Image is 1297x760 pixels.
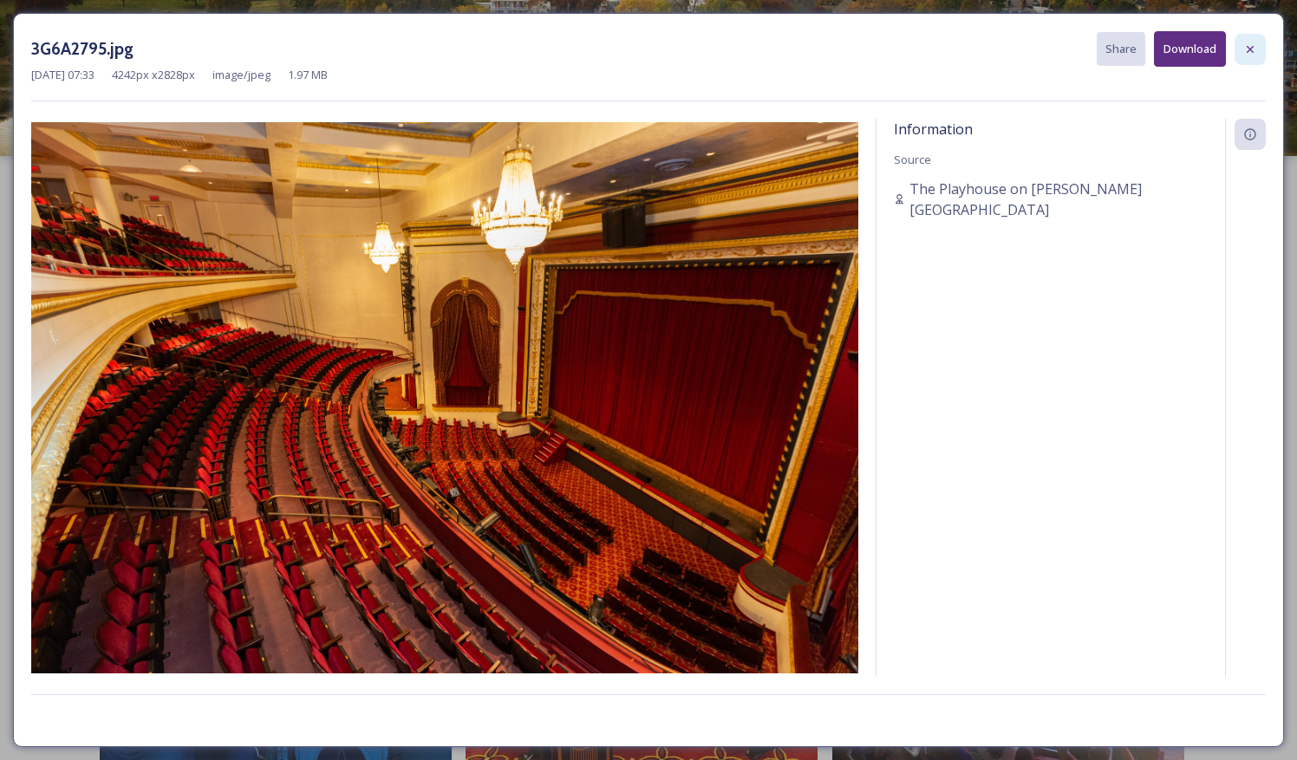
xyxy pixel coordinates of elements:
[1097,32,1145,66] button: Share
[894,120,973,139] span: Information
[894,152,931,167] span: Source
[31,122,858,673] img: 1MpivpEmplF5-5SNdKgx04i1IqjbgTueJ.jpg
[909,179,1208,220] span: The Playhouse on [PERSON_NAME][GEOGRAPHIC_DATA]
[31,36,134,62] h3: 3G6A2795.jpg
[288,67,328,83] span: 1.97 MB
[1154,31,1226,67] button: Download
[112,67,195,83] span: 4242 px x 2828 px
[212,67,270,83] span: image/jpeg
[31,67,95,83] span: [DATE] 07:33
